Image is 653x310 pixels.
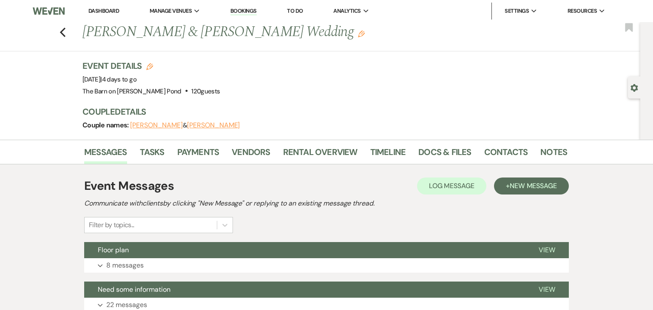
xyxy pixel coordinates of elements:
button: Open lead details [630,83,638,91]
h3: Couple Details [82,106,559,118]
a: Payments [177,145,219,164]
a: Bookings [230,7,257,15]
span: View [539,245,555,254]
h3: Event Details [82,60,220,72]
div: Filter by topics... [89,220,134,230]
p: 8 messages [106,260,144,271]
button: Need some information [84,282,525,298]
span: The Barn on [PERSON_NAME] Pond [82,87,182,96]
span: [DATE] [82,75,136,84]
h1: [PERSON_NAME] & [PERSON_NAME] Wedding [82,22,463,42]
h2: Communicate with clients by clicking "New Message" or replying to an existing message thread. [84,198,569,209]
a: Vendors [232,145,270,164]
button: Floor plan [84,242,525,258]
span: Need some information [98,285,170,294]
a: Tasks [140,145,165,164]
a: Docs & Files [418,145,471,164]
button: +New Message [494,178,569,194]
span: Analytics [333,7,361,15]
button: View [525,242,569,258]
img: Weven Logo [33,2,65,20]
span: & [130,121,240,130]
span: View [539,285,555,294]
span: 4 days to go [102,75,136,84]
a: Messages [84,145,127,164]
span: 120 guests [191,87,220,96]
span: Couple names: [82,121,130,130]
span: Resources [568,7,597,15]
span: Log Message [429,181,474,190]
button: Log Message [417,178,486,194]
a: Dashboard [88,7,119,14]
button: 8 messages [84,258,569,273]
button: [PERSON_NAME] [187,122,240,129]
button: [PERSON_NAME] [130,122,183,129]
button: View [525,282,569,298]
a: Timeline [370,145,406,164]
span: Floor plan [98,245,129,254]
a: To Do [287,7,303,14]
h1: Event Messages [84,177,174,195]
a: Contacts [484,145,528,164]
span: New Message [510,181,557,190]
a: Notes [540,145,567,164]
button: Edit [358,30,365,37]
span: | [100,75,136,84]
a: Rental Overview [283,145,358,164]
span: Manage Venues [150,7,192,15]
span: Settings [505,7,529,15]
